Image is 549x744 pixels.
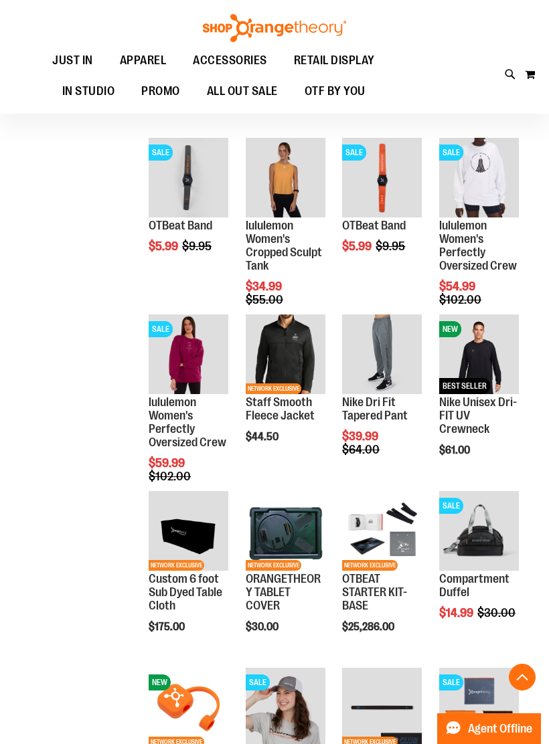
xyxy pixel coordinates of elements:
[149,314,228,396] a: Product image for lululemon Womens Perfectly Oversized CrewSALESALE
[142,131,235,287] div: product
[439,498,463,514] span: SALE
[439,145,463,161] span: SALE
[246,383,301,394] span: NETWORK EXCLUSIVE
[439,491,519,571] img: Compartment Duffel front
[342,572,407,612] a: OTBEAT STARTER KIT- BASE
[149,572,222,612] a: Custom 6 foot Sub Dyed Table Cloth
[141,76,180,106] span: PROMO
[149,314,228,394] img: Product image for lululemon Womens Perfectly Oversized Crew
[193,45,267,76] span: ACCESSORIES
[439,378,490,394] span: BEST SELLER
[342,621,396,633] span: $25,286.00
[142,308,235,517] div: product
[439,219,517,272] a: lululemon Women's Perfectly Oversized Crew
[246,491,325,571] img: Product image for ORANGETHEORY TABLET COVER
[239,131,332,340] div: product
[376,240,407,253] span: $9.95
[437,713,541,744] button: Agent Offline
[246,491,325,573] a: Product image for ORANGETHEORY TABLET COVERNETWORK EXCLUSIVE
[335,484,428,666] div: product
[433,484,526,653] div: product
[201,14,348,42] img: Shop Orangetheory
[439,138,519,219] a: Product image for lululemon Women's Perfectly Oversized CrewSALESALE
[342,443,382,456] span: $64.00
[439,321,461,337] span: NEW
[149,145,173,161] span: SALE
[120,45,167,76] span: APPAREL
[246,395,315,422] a: Staff Smooth Fleece Jacket
[246,219,322,272] a: lululemon Women's Cropped Sculpt Tank
[239,484,332,666] div: product
[509,664,536,690] button: Back To Top
[294,45,375,76] span: RETAIL DISPLAY
[246,293,285,306] span: $55.00
[335,131,428,287] div: product
[342,138,422,217] img: OTBeat Band
[477,606,518,620] span: $30.00
[149,491,228,573] a: OTF 6 foot Sub Dyed Table ClothNETWORK EXCLUSIVE
[246,572,321,612] a: ORANGETHEORY TABLET COVER
[52,45,93,76] span: JUST IN
[246,138,325,217] img: Product image for lululemon Sculpt Crop Tank
[246,674,270,690] span: SALE
[342,560,398,571] span: NETWORK EXCLUSIVE
[439,491,519,573] a: Compartment Duffel front SALE
[246,621,281,633] span: $30.00
[246,314,325,396] a: Product image for Smooth Fleece JacketNETWORK EXCLUSIVENETWORK EXCLUSIVE
[335,308,428,490] div: product
[149,621,187,633] span: $175.00
[468,723,532,735] span: Agent Offline
[439,293,483,306] span: $102.00
[149,674,171,690] span: NEW
[149,395,226,448] a: lululemon Women's Perfectly Oversized Crew
[207,76,278,106] span: ALL OUT SALE
[305,76,366,106] span: OTF BY YOU
[149,456,187,470] span: $59.99
[439,674,463,690] span: SALE
[439,280,477,293] span: $54.99
[149,491,228,571] img: OTF 6 foot Sub Dyed Table Cloth
[433,131,526,340] div: product
[342,145,366,161] span: SALE
[149,560,204,571] span: NETWORK EXCLUSIVE
[239,308,332,476] div: product
[342,314,422,394] img: Product image for Nike Dri Fit Tapered Pant
[149,138,228,217] img: OTBeat Band
[149,470,193,483] span: $102.00
[142,484,235,666] div: product
[246,280,284,293] span: $34.99
[246,314,325,394] img: Product image for Smooth Fleece Jacket
[62,76,115,106] span: IN STUDIO
[439,395,517,436] a: Nike Unisex Dri-FIT UV Crewneck
[342,430,380,443] span: $39.99
[182,240,214,253] span: $9.95
[342,138,422,219] a: OTBeat BandSALESALE
[246,431,281,443] span: $44.50
[149,240,180,253] span: $5.99
[439,572,509,599] a: Compartment Duffel
[433,308,526,490] div: product
[439,314,519,394] img: Nike Unisex Dri-FIT UV Crewneck
[439,314,519,396] a: Nike Unisex Dri-FIT UV CrewneckNEWBEST SELLERNEWBEST SELLER
[342,491,422,573] a: OTBEAT STARTER KIT- BASENETWORK EXCLUSIVE
[439,444,472,456] span: $61.00
[246,560,301,571] span: NETWORK EXCLUSIVE
[439,606,475,620] span: $14.99
[342,395,408,422] a: Nike Dri Fit Tapered Pant
[342,240,374,253] span: $5.99
[439,138,519,217] img: Product image for lululemon Women's Perfectly Oversized Crew
[246,138,325,219] a: Product image for lululemon Sculpt Crop Tank
[342,491,422,571] img: OTBEAT STARTER KIT- BASE
[342,219,406,232] a: OTBeat Band
[149,321,173,337] span: SALE
[149,219,212,232] a: OTBeat Band
[342,314,422,396] a: Product image for Nike Dri Fit Tapered Pant
[149,138,228,219] a: OTBeat BandSALESALE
